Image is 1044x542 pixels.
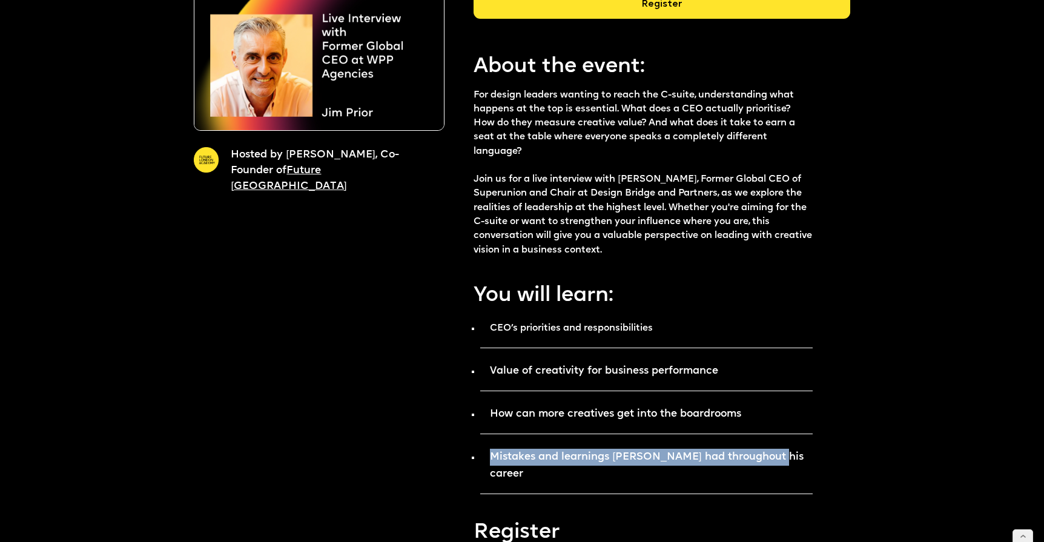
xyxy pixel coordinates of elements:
a: Future [GEOGRAPHIC_DATA] [231,165,346,191]
p: You will learn: [474,282,812,311]
p: About the event: [474,53,812,82]
p: Hosted by [PERSON_NAME], Co-Founder of [231,147,423,194]
strong: Value of creativity for business performance [490,366,718,376]
strong: Mistakes and learnings [PERSON_NAME] had throughout his career [490,452,803,479]
p: For design leaders wanting to reach the C-suite, understanding what happens at the top is essenti... [474,88,812,257]
img: A yellow circle with Future London Academy logo [194,147,219,172]
strong: CEO’s priorities and responsibilities [490,323,653,333]
strong: How can more creatives get into the boardrooms [490,409,741,419]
